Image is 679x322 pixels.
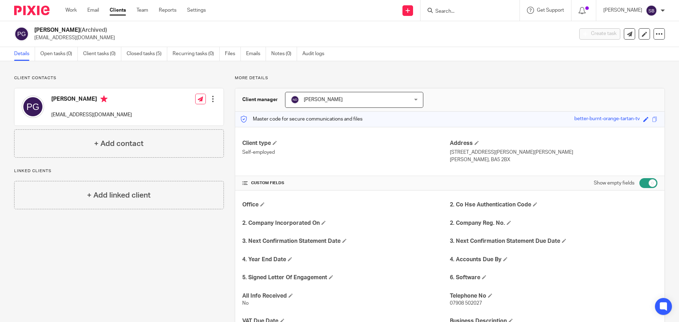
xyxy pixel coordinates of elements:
[450,201,657,209] h4: 2. Co Hse Authentication Code
[51,111,132,118] p: [EMAIL_ADDRESS][DOMAIN_NAME]
[242,149,450,156] p: Self-employed
[450,149,657,156] p: [STREET_ADDRESS][PERSON_NAME][PERSON_NAME]
[537,8,564,13] span: Get Support
[235,75,665,81] p: More details
[14,75,224,81] p: Client contacts
[159,7,176,14] a: Reports
[80,27,107,33] span: (Archived)
[87,190,151,201] h4: + Add linked client
[304,97,343,102] span: [PERSON_NAME]
[127,47,167,61] a: Closed tasks (5)
[65,7,77,14] a: Work
[242,96,278,103] h3: Client manager
[579,28,620,40] button: Create task
[173,47,220,61] a: Recurring tasks (0)
[594,180,634,187] label: Show empty fields
[271,47,297,61] a: Notes (0)
[242,140,450,147] h4: Client type
[242,219,450,227] h4: 2. Company Incorporated On
[187,7,206,14] a: Settings
[646,5,657,16] img: svg%3E
[34,27,462,34] h2: [PERSON_NAME]
[450,256,657,263] h4: 4. Accounts Due By
[242,274,450,281] h4: 5. Signed Letter Of Engagement
[291,95,299,104] img: svg%3E
[242,201,450,209] h4: Office
[450,301,482,306] span: 07908 502027
[574,115,640,123] div: better-burnt-orange-tartan-tv
[83,47,121,61] a: Client tasks (0)
[110,7,126,14] a: Clients
[246,47,266,61] a: Emails
[51,95,132,104] h4: [PERSON_NAME]
[242,180,450,186] h4: CUSTOM FIELDS
[242,256,450,263] h4: 4. Year End Date
[450,156,657,163] p: [PERSON_NAME], BA5 2BX
[22,95,44,118] img: svg%3E
[14,47,35,61] a: Details
[450,219,657,227] h4: 2. Company Reg. No.
[242,292,450,300] h4: All Info Received
[240,116,362,123] p: Master code for secure communications and files
[87,7,99,14] a: Email
[450,140,657,147] h4: Address
[242,238,450,245] h4: 3. Next Confirmation Statement Date
[450,292,657,300] h4: Telephone No
[40,47,78,61] a: Open tasks (0)
[603,7,642,14] p: [PERSON_NAME]
[14,27,29,41] img: svg%3E
[14,6,50,15] img: Pixie
[14,168,224,174] p: Linked clients
[435,8,498,15] input: Search
[450,274,657,281] h4: 6. Software
[34,34,569,41] p: [EMAIL_ADDRESS][DOMAIN_NAME]
[242,301,249,306] span: No
[94,138,144,149] h4: + Add contact
[302,47,330,61] a: Audit logs
[225,47,241,61] a: Files
[137,7,148,14] a: Team
[100,95,108,103] i: Primary
[450,238,657,245] h4: 3. Next Confirmation Statement Due Date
